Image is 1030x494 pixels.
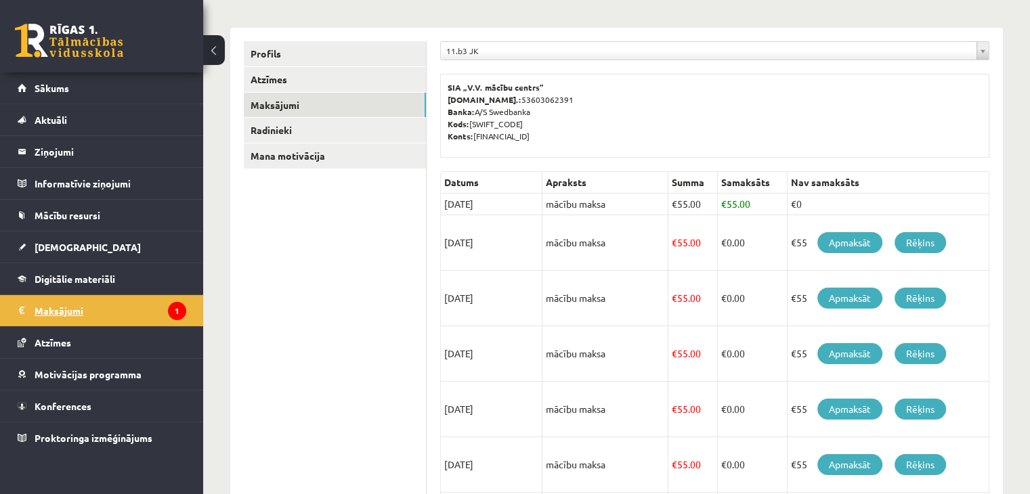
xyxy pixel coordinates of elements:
[718,326,788,382] td: 0.00
[446,42,971,60] span: 11.b3 JK
[668,326,718,382] td: 55.00
[895,343,946,364] a: Rēķins
[35,209,100,221] span: Mācību resursi
[788,437,989,493] td: €55
[244,41,426,66] a: Profils
[672,198,677,210] span: €
[718,437,788,493] td: 0.00
[542,271,668,326] td: mācību maksa
[721,236,727,248] span: €
[18,200,186,231] a: Mācību resursi
[18,136,186,167] a: Ziņojumi
[721,403,727,415] span: €
[35,400,91,412] span: Konferences
[35,241,141,253] span: [DEMOGRAPHIC_DATA]
[788,382,989,437] td: €55
[448,82,544,93] b: SIA „V.V. mācību centrs”
[672,347,677,359] span: €
[244,67,426,92] a: Atzīmes
[35,168,186,199] legend: Informatīvie ziņojumi
[542,215,668,271] td: mācību maksa
[35,82,69,94] span: Sākums
[668,194,718,215] td: 55.00
[817,232,882,253] a: Apmaksāt
[721,458,727,470] span: €
[441,382,542,437] td: [DATE]
[448,131,473,141] b: Konts:
[788,194,989,215] td: €0
[18,263,186,294] a: Digitālie materiāli
[788,172,989,194] th: Nav samaksāts
[672,403,677,415] span: €
[788,326,989,382] td: €55
[18,231,186,263] a: [DEMOGRAPHIC_DATA]
[35,136,186,167] legend: Ziņojumi
[718,172,788,194] th: Samaksāts
[441,437,542,493] td: [DATE]
[672,236,677,248] span: €
[448,81,982,142] p: 53603062391 A/S Swedbanka [SWIFT_CODE] [FINANCIAL_ID]
[721,347,727,359] span: €
[18,295,186,326] a: Maksājumi1
[244,118,426,143] a: Radinieki
[817,288,882,309] a: Apmaksāt
[817,454,882,475] a: Apmaksāt
[35,114,67,126] span: Aktuāli
[448,94,521,105] b: [DOMAIN_NAME].:
[448,106,475,117] b: Banka:
[18,327,186,358] a: Atzīmes
[721,198,727,210] span: €
[441,271,542,326] td: [DATE]
[718,382,788,437] td: 0.00
[721,292,727,304] span: €
[18,359,186,390] a: Motivācijas programma
[817,399,882,420] a: Apmaksāt
[788,215,989,271] td: €55
[542,194,668,215] td: mācību maksa
[895,288,946,309] a: Rēķins
[441,194,542,215] td: [DATE]
[895,232,946,253] a: Rēķins
[441,215,542,271] td: [DATE]
[668,437,718,493] td: 55.00
[718,271,788,326] td: 0.00
[718,194,788,215] td: 55.00
[668,271,718,326] td: 55.00
[244,93,426,118] a: Maksājumi
[542,382,668,437] td: mācību maksa
[542,326,668,382] td: mācību maksa
[18,390,186,422] a: Konferences
[18,104,186,135] a: Aktuāli
[788,271,989,326] td: €55
[542,172,668,194] th: Apraksts
[244,143,426,169] a: Mana motivācija
[441,172,542,194] th: Datums
[448,118,469,129] b: Kods:
[668,382,718,437] td: 55.00
[35,295,186,326] legend: Maksājumi
[168,302,186,320] i: 1
[18,72,186,104] a: Sākums
[18,168,186,199] a: Informatīvie ziņojumi
[15,24,123,58] a: Rīgas 1. Tālmācības vidusskola
[35,336,71,349] span: Atzīmes
[668,172,718,194] th: Summa
[18,422,186,453] a: Proktoringa izmēģinājums
[718,215,788,271] td: 0.00
[35,368,142,380] span: Motivācijas programma
[35,273,115,285] span: Digitālie materiāli
[817,343,882,364] a: Apmaksāt
[895,399,946,420] a: Rēķins
[441,326,542,382] td: [DATE]
[668,215,718,271] td: 55.00
[35,432,152,444] span: Proktoringa izmēģinājums
[672,458,677,470] span: €
[441,42,989,60] a: 11.b3 JK
[542,437,668,493] td: mācību maksa
[895,454,946,475] a: Rēķins
[672,292,677,304] span: €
